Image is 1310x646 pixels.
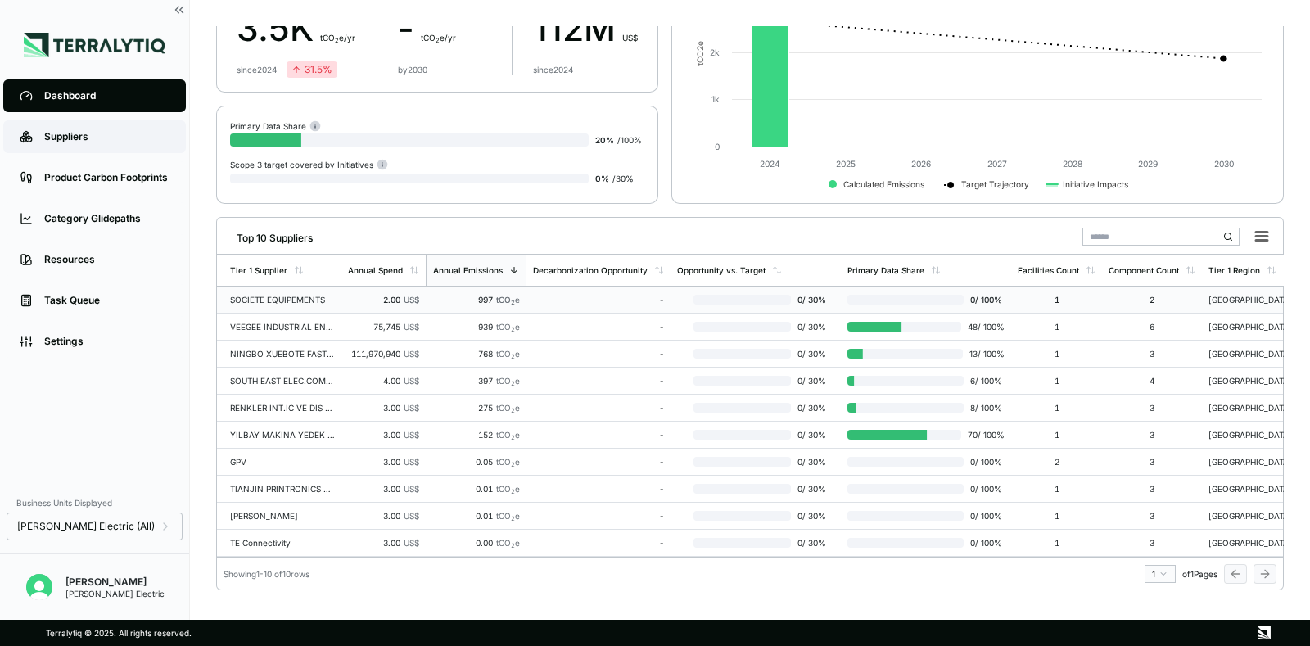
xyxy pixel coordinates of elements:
[964,295,1005,305] span: 0 / 100 %
[44,253,169,266] div: Resources
[404,484,419,494] span: US$
[964,484,1005,494] span: 0 / 100 %
[291,63,332,76] div: 31.5 %
[511,542,515,549] sub: 2
[496,457,520,467] span: tCO e
[7,493,183,513] div: Business Units Displayed
[595,174,609,183] span: 0 %
[1109,403,1195,413] div: 3
[404,538,419,548] span: US$
[533,538,664,548] div: -
[432,511,520,521] div: 0.01
[964,538,1005,548] span: 0 / 100 %
[348,265,403,275] div: Annual Spend
[230,376,335,386] div: SOUTH EAST ELEC.COMPONENTS [DOMAIN_NAME].
[836,159,856,169] text: 2025
[533,2,638,55] div: 112M
[1145,565,1176,583] button: 1
[398,2,490,55] div: -
[44,294,169,307] div: Task Queue
[230,538,335,548] div: TE Connectivity
[224,569,309,579] div: Showing 1 - 10 of 10 rows
[791,538,834,548] span: 0 / 30 %
[1138,159,1158,169] text: 2029
[404,349,419,359] span: US$
[511,380,515,387] sub: 2
[44,89,169,102] div: Dashboard
[348,376,419,386] div: 4.00
[1018,265,1079,275] div: Facilities Count
[533,65,573,75] div: since 2024
[237,65,277,75] div: since 2024
[348,403,419,413] div: 3.00
[348,430,419,440] div: 3.00
[496,322,520,332] span: tCO e
[511,326,515,333] sub: 2
[44,130,169,143] div: Suppliers
[1018,349,1095,359] div: 1
[533,430,664,440] div: -
[224,225,313,245] div: Top 10 Suppliers
[791,511,834,521] span: 0 / 30 %
[230,403,335,413] div: RENKLER INT.IC VE DIS TICARET A.S.
[348,349,419,359] div: 111,970,940
[791,322,834,332] span: 0 / 30 %
[1182,569,1217,579] span: of 1 Pages
[237,2,355,55] div: 3.5K
[533,457,664,467] div: -
[622,33,638,43] span: US$
[533,403,664,413] div: -
[1109,295,1195,305] div: 2
[695,46,705,51] tspan: 2
[963,349,1005,359] span: 13 / 100 %
[230,457,335,467] div: GPV
[433,265,503,275] div: Annual Emissions
[1109,376,1195,386] div: 4
[230,265,287,275] div: Tier 1 Supplier
[595,135,614,145] span: 20 %
[421,33,456,43] span: t CO e/yr
[1018,322,1095,332] div: 1
[511,353,515,360] sub: 2
[335,37,339,44] sub: 2
[496,430,520,440] span: tCO e
[1214,159,1234,169] text: 2030
[496,538,520,548] span: tCO e
[230,158,388,170] div: Scope 3 target covered by Initiatives
[1109,484,1195,494] div: 3
[496,349,520,359] span: tCO e
[404,376,419,386] span: US$
[230,430,335,440] div: YILBAY MAKINA YEDEK PARCA [DOMAIN_NAME] TI
[911,159,931,169] text: 2026
[1018,538,1095,548] div: 1
[1018,511,1095,521] div: 1
[847,265,924,275] div: Primary Data Share
[695,41,705,66] text: tCO e
[432,349,520,359] div: 768
[432,295,520,305] div: 997
[1018,295,1095,305] div: 1
[348,538,419,548] div: 3.00
[65,589,165,599] div: [PERSON_NAME] Electric
[511,488,515,495] sub: 2
[791,403,834,413] span: 0 / 30 %
[432,376,520,386] div: 397
[432,538,520,548] div: 0.00
[44,212,169,225] div: Category Glidepaths
[961,322,1005,332] span: 48 / 100 %
[511,434,515,441] sub: 2
[404,322,419,332] span: US$
[496,295,520,305] span: tCO e
[496,376,520,386] span: tCO e
[24,33,165,57] img: Logo
[348,511,419,521] div: 3.00
[533,511,664,521] div: -
[230,120,321,132] div: Primary Data Share
[715,142,720,151] text: 0
[26,574,52,600] img: Jules Cordillot
[348,484,419,494] div: 3.00
[404,511,419,521] span: US$
[230,511,335,521] div: [PERSON_NAME]
[1018,403,1095,413] div: 1
[1018,430,1095,440] div: 1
